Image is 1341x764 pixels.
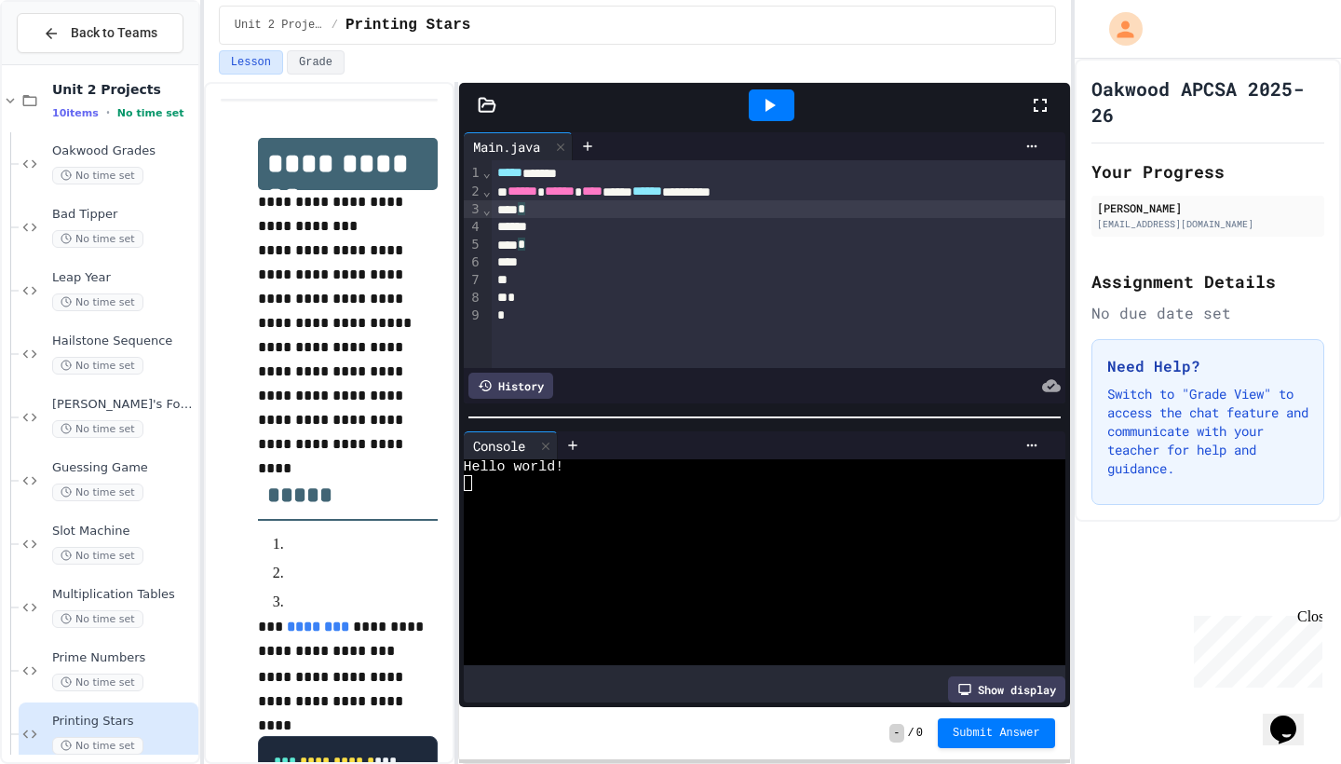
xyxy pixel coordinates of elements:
span: No time set [52,547,143,565]
span: 0 [916,726,923,741]
p: Switch to "Grade View" to access the chat feature and communicate with your teacher for help and ... [1107,385,1308,478]
div: My Account [1090,7,1147,50]
span: Slot Machine [52,524,195,539]
span: No time set [52,420,143,438]
span: No time set [52,167,143,184]
span: Fold line [482,165,492,180]
span: No time set [117,107,184,119]
span: No time set [52,674,143,691]
div: 4 [464,218,482,236]
span: Unit 2 Projects [235,18,324,33]
span: Back to Teams [71,23,157,43]
span: No time set [52,293,143,311]
button: Submit Answer [938,718,1055,748]
div: 5 [464,236,482,253]
span: Multiplication Tables [52,587,195,603]
div: Main.java [464,132,573,160]
span: / [908,726,914,741]
span: / [332,18,338,33]
div: [EMAIL_ADDRESS][DOMAIN_NAME] [1097,217,1319,231]
span: • [106,105,110,120]
span: [PERSON_NAME]'s Formula [52,397,195,413]
button: Grade [287,50,345,75]
div: Console [464,436,535,456]
span: Fold line [482,202,492,217]
div: Chat with us now!Close [7,7,129,118]
h2: Assignment Details [1091,268,1324,294]
span: Hailstone Sequence [52,334,195,349]
div: 9 [464,307,482,324]
div: History [468,373,553,399]
div: 7 [464,271,482,289]
iframe: chat widget [1186,608,1322,688]
div: No due date set [1091,302,1324,324]
h3: Need Help? [1107,355,1308,377]
h1: Oakwood APCSA 2025-26 [1091,75,1324,128]
span: No time set [52,230,143,248]
div: [PERSON_NAME] [1097,199,1319,216]
span: Hello world! [464,459,564,475]
div: Show display [948,676,1065,703]
span: Unit 2 Projects [52,81,195,98]
span: 10 items [52,107,99,119]
span: Prime Numbers [52,650,195,666]
div: 2 [464,183,482,201]
span: No time set [52,610,143,628]
button: Back to Teams [17,13,183,53]
span: No time set [52,737,143,755]
iframe: chat widget [1263,689,1322,745]
span: No time set [52,484,143,501]
span: Printing Stars [345,14,470,36]
span: Oakwood Grades [52,143,195,159]
h2: Your Progress [1091,158,1324,184]
span: Fold line [482,184,492,198]
div: 1 [464,164,482,183]
span: Submit Answer [953,726,1040,741]
button: Lesson [219,50,283,75]
div: 8 [464,289,482,307]
span: No time set [52,357,143,375]
div: Console [464,431,558,459]
div: Main.java [464,137,549,157]
div: 3 [464,200,482,218]
span: Guessing Game [52,460,195,476]
div: 6 [464,253,482,271]
span: Printing Stars [52,714,195,730]
span: - [889,724,903,743]
span: Bad Tipper [52,207,195,223]
span: Leap Year [52,270,195,286]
